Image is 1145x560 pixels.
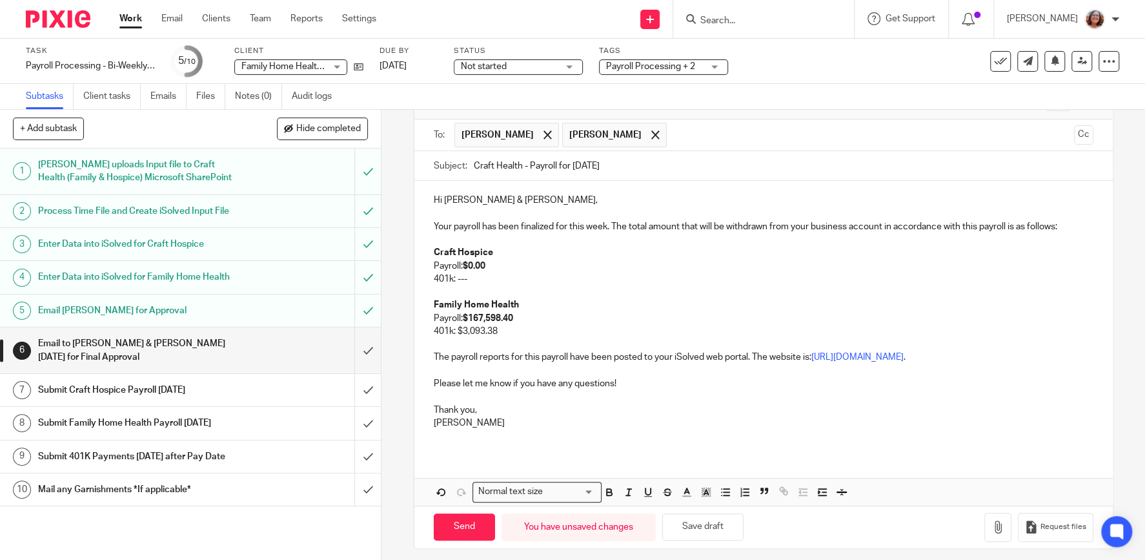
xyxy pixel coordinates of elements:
[434,351,1093,364] p: The payroll reports for this payroll have been posted to your iSolved web portal. The website is: .
[13,414,31,432] div: 8
[886,14,935,23] span: Get Support
[241,62,340,71] span: Family Home Health LLC
[184,58,196,65] small: /10
[1074,125,1093,145] button: Cc
[296,124,361,134] span: Hide completed
[434,248,493,257] strong: Craft Hospice
[26,10,90,28] img: Pixie
[38,202,241,221] h1: Process Time File and Create iSolved Input File
[434,300,519,309] strong: Family Home Health
[454,46,583,56] label: Status
[1007,12,1078,25] p: [PERSON_NAME]
[38,234,241,254] h1: Enter Data into iSolved for Craft Hospice
[26,84,74,109] a: Subtasks
[13,235,31,253] div: 3
[150,84,187,109] a: Emails
[161,12,183,25] a: Email
[1040,522,1086,532] span: Request files
[472,482,602,502] div: Search for option
[463,314,513,323] strong: $167,598.40
[119,12,142,25] a: Work
[699,16,815,27] input: Search
[434,129,448,141] label: To:
[277,118,368,140] button: Hide completed
[461,129,534,141] span: [PERSON_NAME]
[434,160,467,172] label: Subject:
[662,513,744,541] button: Save draft
[235,84,282,109] a: Notes (0)
[38,267,241,287] h1: Enter Data into iSolved for Family Home Health
[38,301,241,320] h1: Email [PERSON_NAME] for Approval
[196,84,225,109] a: Files
[380,46,438,56] label: Due by
[38,480,241,499] h1: Mail any Garnishments *If applicable*
[13,162,31,180] div: 1
[434,325,1093,338] p: 401k: $3,093.38
[434,364,1093,391] p: Please let me know if you have any questions!
[234,46,363,56] label: Client
[434,390,1093,417] p: Thank you,
[13,302,31,320] div: 5
[463,262,485,271] strong: $0.00
[342,12,376,25] a: Settings
[811,353,904,362] a: [URL][DOMAIN_NAME]
[1084,9,1105,30] img: LB%20Reg%20Headshot%208-2-23.jpg
[13,381,31,399] div: 7
[178,54,196,68] div: 5
[434,194,1093,207] p: Hi [PERSON_NAME] & [PERSON_NAME],
[38,380,241,400] h1: Submit Craft Hospice Payroll [DATE]
[502,513,656,541] div: You have unsaved changes
[13,481,31,499] div: 10
[434,207,1093,234] p: Your payroll has been finalized for this week. The total amount that will be withdrawn from your ...
[380,61,407,70] span: [DATE]
[476,485,546,499] span: Normal text size
[38,447,241,466] h1: Submit 401K Payments [DATE] after Pay Date
[606,62,695,71] span: Payroll Processing + 2
[202,12,230,25] a: Clients
[13,118,84,140] button: + Add subtask
[13,342,31,360] div: 6
[569,129,642,141] span: [PERSON_NAME]
[1018,513,1093,542] button: Request files
[599,46,728,56] label: Tags
[434,312,1093,325] p: Payroll:
[434,417,1093,430] p: [PERSON_NAME]
[461,62,507,71] span: Not started
[290,12,323,25] a: Reports
[38,334,241,367] h1: Email to [PERSON_NAME] & [PERSON_NAME] [DATE] for Final Approval
[434,273,1093,285] p: 401k: ---
[83,84,141,109] a: Client tasks
[547,485,594,499] input: Search for option
[434,513,495,541] input: Send
[13,269,31,287] div: 4
[38,155,241,188] h1: [PERSON_NAME] uploads Input file to Craft Health (Family & Hospice) Microsoft SharePoint
[13,202,31,220] div: 2
[434,260,1093,273] p: Payroll:
[26,59,155,72] div: Payroll Processing - Bi-Weekly - Family Home Health
[292,84,341,109] a: Audit logs
[38,413,241,433] h1: Submit Family Home Health Payroll [DATE]
[13,448,31,466] div: 9
[26,46,155,56] label: Task
[250,12,271,25] a: Team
